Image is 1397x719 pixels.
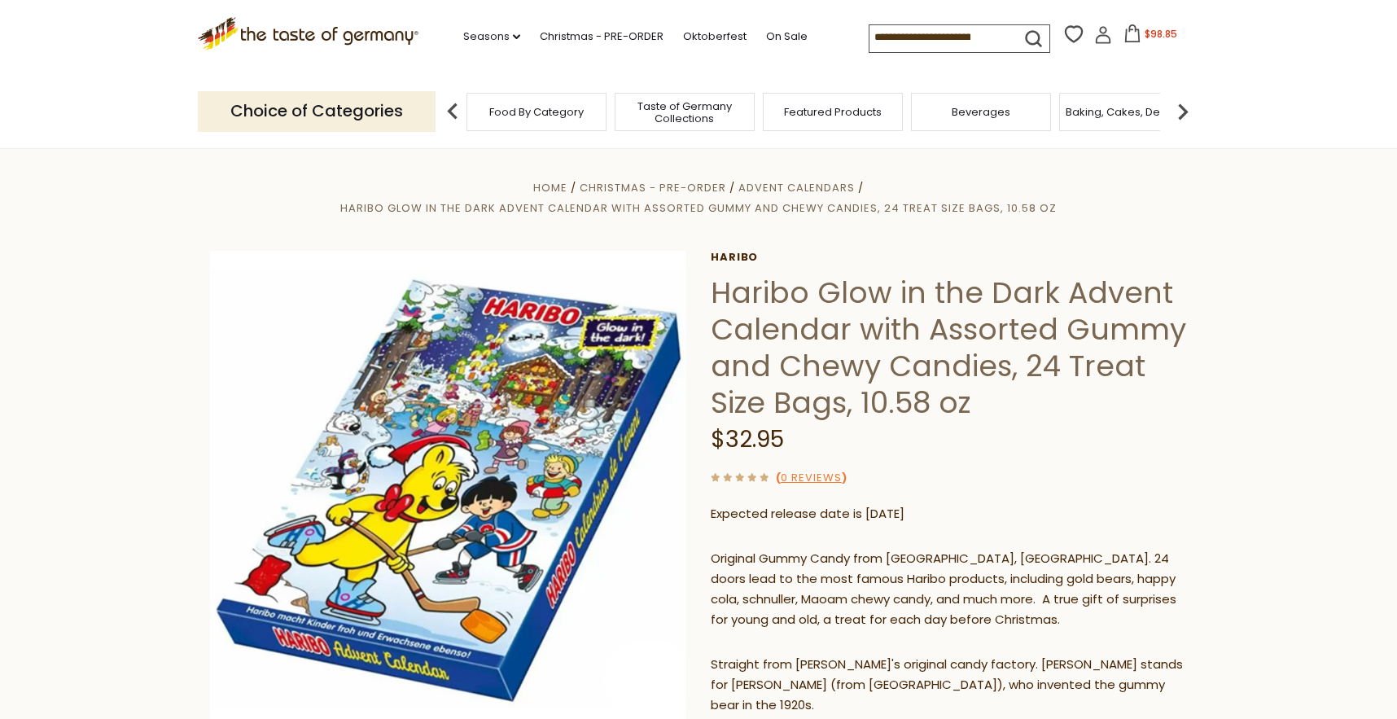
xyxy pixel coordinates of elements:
[683,28,747,46] a: Oktoberfest
[711,423,784,455] span: $32.95
[463,28,520,46] a: Seasons
[711,655,1187,716] p: Straight from [PERSON_NAME]'s original candy factory. [PERSON_NAME] stands for [PERSON_NAME] (fro...
[711,274,1187,421] h1: Haribo Glow in the Dark Advent Calendar with Assorted Gummy and Chewy Candies, 24 Treat Size Bags...
[711,504,1187,524] p: Expected release date is [DATE]
[738,180,855,195] a: Advent Calendars
[340,200,1057,216] a: Haribo Glow in the Dark Advent Calendar with Assorted Gummy and Chewy Candies, 24 Treat Size Bags...
[620,100,750,125] a: Taste of Germany Collections
[580,180,726,195] a: Christmas - PRE-ORDER
[766,28,808,46] a: On Sale
[952,106,1010,118] a: Beverages
[711,549,1187,630] p: Original Gummy Candy from [GEOGRAPHIC_DATA], [GEOGRAPHIC_DATA]. 24 doors lead to the most famous ...
[198,91,436,131] p: Choice of Categories
[533,180,567,195] a: Home
[1115,24,1185,49] button: $98.85
[776,470,847,485] span: ( )
[781,470,842,487] a: 0 Reviews
[711,251,1187,264] a: Haribo
[1066,106,1192,118] a: Baking, Cakes, Desserts
[436,95,469,128] img: previous arrow
[784,106,882,118] a: Featured Products
[489,106,584,118] a: Food By Category
[540,28,663,46] a: Christmas - PRE-ORDER
[1145,27,1177,41] span: $98.85
[1167,95,1199,128] img: next arrow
